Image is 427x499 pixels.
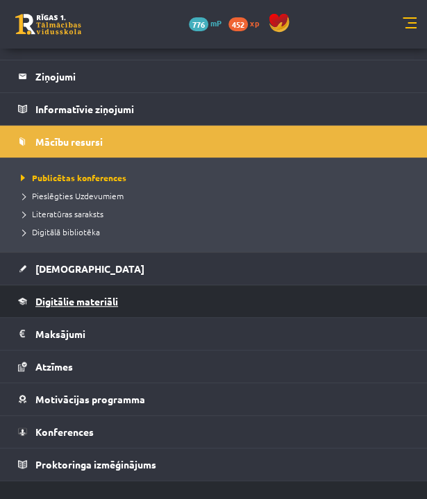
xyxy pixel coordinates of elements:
[18,253,410,285] a: [DEMOGRAPHIC_DATA]
[189,17,208,31] span: 776
[18,126,410,158] a: Mācību resursi
[35,93,410,125] legend: Informatīvie ziņojumi
[18,448,410,480] a: Proktoringa izmēģinājums
[35,425,94,438] span: Konferences
[18,60,410,92] a: Ziņojumi
[250,17,259,28] span: xp
[17,189,413,202] a: Pieslēgties Uzdevumiem
[18,416,410,448] a: Konferences
[18,350,410,382] a: Atzīmes
[17,226,100,237] span: Digitālā bibliotēka
[15,14,81,35] a: Rīgas 1. Tālmācības vidusskola
[17,171,413,184] a: Publicētas konferences
[17,208,103,219] span: Literatūras saraksts
[17,226,413,238] a: Digitālā bibliotēka
[35,262,144,275] span: [DEMOGRAPHIC_DATA]
[228,17,248,31] span: 452
[35,135,103,148] span: Mācību resursi
[35,318,410,350] legend: Maksājumi
[18,383,410,415] a: Motivācijas programma
[35,393,145,405] span: Motivācijas programma
[17,172,126,183] span: Publicētas konferences
[35,360,73,373] span: Atzīmes
[18,285,410,317] a: Digitālie materiāli
[228,17,266,28] a: 452 xp
[35,60,410,92] legend: Ziņojumi
[35,458,156,471] span: Proktoringa izmēģinājums
[35,295,118,307] span: Digitālie materiāli
[17,190,124,201] span: Pieslēgties Uzdevumiem
[18,93,410,125] a: Informatīvie ziņojumi
[210,17,221,28] span: mP
[18,318,410,350] a: Maksājumi
[17,208,413,220] a: Literatūras saraksts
